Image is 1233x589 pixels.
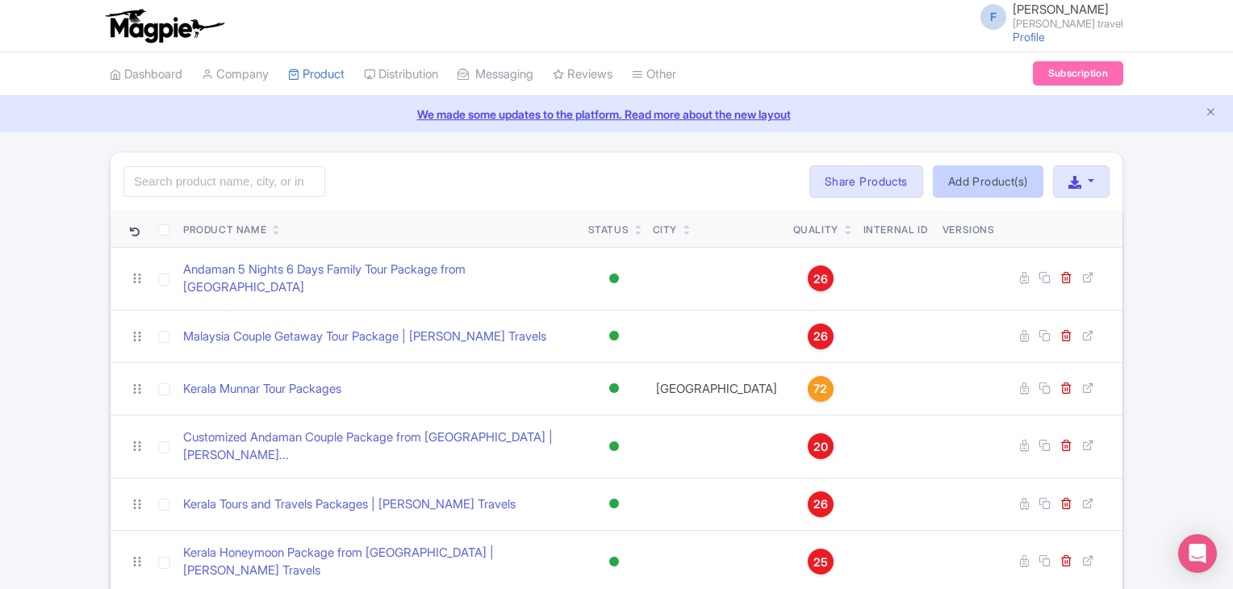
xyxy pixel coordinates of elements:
a: Other [632,52,676,97]
div: Quality [793,223,838,237]
a: Company [202,52,269,97]
div: Active [606,550,622,574]
a: Dashboard [110,52,182,97]
a: Kerala Munnar Tour Packages [183,380,341,399]
a: We made some updates to the platform. Read more about the new layout [10,106,1223,123]
th: Internal ID [855,211,936,248]
a: Andaman 5 Nights 6 Days Family Tour Package from [GEOGRAPHIC_DATA] [183,261,575,297]
button: Close announcement [1205,104,1217,123]
a: 26 [793,491,848,517]
a: Distribution [364,52,438,97]
span: 26 [813,328,828,345]
a: 26 [793,324,848,349]
div: Open Intercom Messenger [1178,534,1217,573]
a: Subscription [1033,61,1123,86]
input: Search product name, city, or interal id [123,166,325,197]
a: 26 [793,265,848,291]
span: 26 [813,495,828,513]
div: City [653,223,677,237]
a: Product [288,52,345,97]
img: logo-ab69f6fb50320c5b225c76a69d11143b.png [102,8,227,44]
td: [GEOGRAPHIC_DATA] [646,362,787,415]
span: [PERSON_NAME] [1013,2,1109,17]
a: Kerala Honeymoon Package from [GEOGRAPHIC_DATA] | [PERSON_NAME] Travels [183,544,575,580]
th: Versions [936,211,1001,248]
span: 25 [813,553,828,571]
a: 25 [793,549,848,574]
a: F [PERSON_NAME] [PERSON_NAME] travel [971,3,1123,29]
div: Active [606,492,622,516]
span: 20 [813,438,828,456]
div: Active [606,267,622,290]
a: Share Products [809,165,923,198]
a: 20 [793,433,848,459]
div: Active [606,435,622,458]
a: Customized Andaman Couple Package from [GEOGRAPHIC_DATA] | [PERSON_NAME]... [183,428,575,465]
span: 26 [813,270,828,288]
small: [PERSON_NAME] travel [1013,19,1123,29]
div: Status [588,223,629,237]
a: Kerala Tours and Travels Packages | [PERSON_NAME] Travels [183,495,516,514]
div: Active [606,324,622,348]
a: Malaysia Couple Getaway Tour Package | [PERSON_NAME] Travels [183,328,546,346]
a: Add Product(s) [933,165,1043,198]
a: Messaging [458,52,533,97]
a: Profile [1013,30,1045,44]
span: 72 [813,380,827,398]
span: F [980,4,1006,30]
a: Reviews [553,52,612,97]
div: Active [606,377,622,400]
a: 72 [793,376,848,402]
div: Product Name [183,223,266,237]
